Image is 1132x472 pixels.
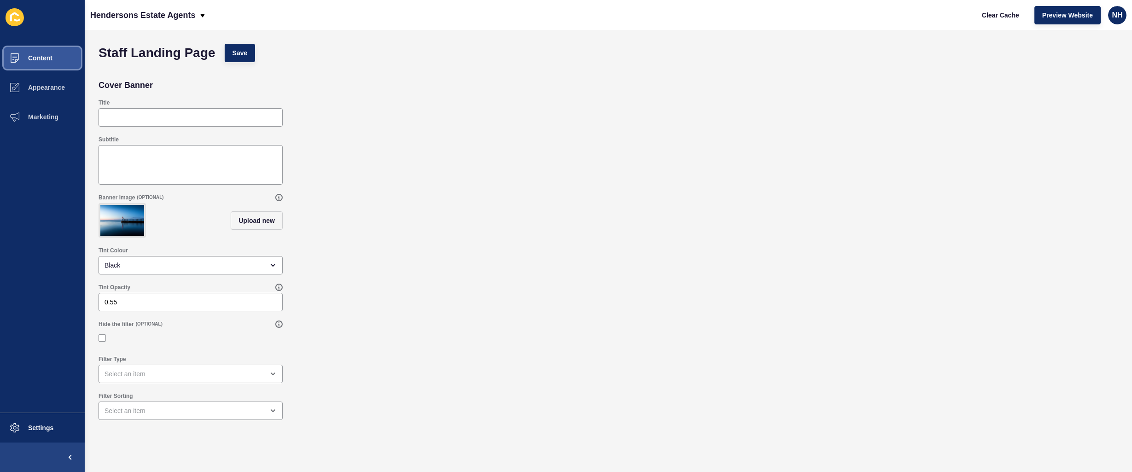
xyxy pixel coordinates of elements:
h2: Cover Banner [99,81,153,90]
div: open menu [99,365,283,383]
button: Clear Cache [974,6,1027,24]
span: Save [232,48,248,58]
div: open menu [99,256,283,274]
label: Title [99,99,110,106]
label: Tint Opacity [99,284,130,291]
button: Save [225,44,255,62]
button: Upload new [231,211,283,230]
label: Banner Image [99,194,135,201]
span: NH [1112,11,1122,20]
p: Hendersons Estate Agents [90,4,195,27]
label: Hide the filter [99,320,134,328]
div: open menu [99,402,283,420]
img: 82dc2c431111b10bcaa737d540bfe063.jpg [100,205,144,236]
label: Tint Colour [99,247,128,254]
label: Filter Sorting [99,392,133,400]
span: Upload new [238,216,275,225]
button: Preview Website [1034,6,1101,24]
label: Filter Type [99,355,126,363]
span: (OPTIONAL) [137,194,163,201]
label: Subtitle [99,136,119,143]
span: Clear Cache [982,11,1019,20]
span: Preview Website [1042,11,1093,20]
span: (OPTIONAL) [136,321,163,327]
h1: Staff Landing Page [99,48,215,58]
